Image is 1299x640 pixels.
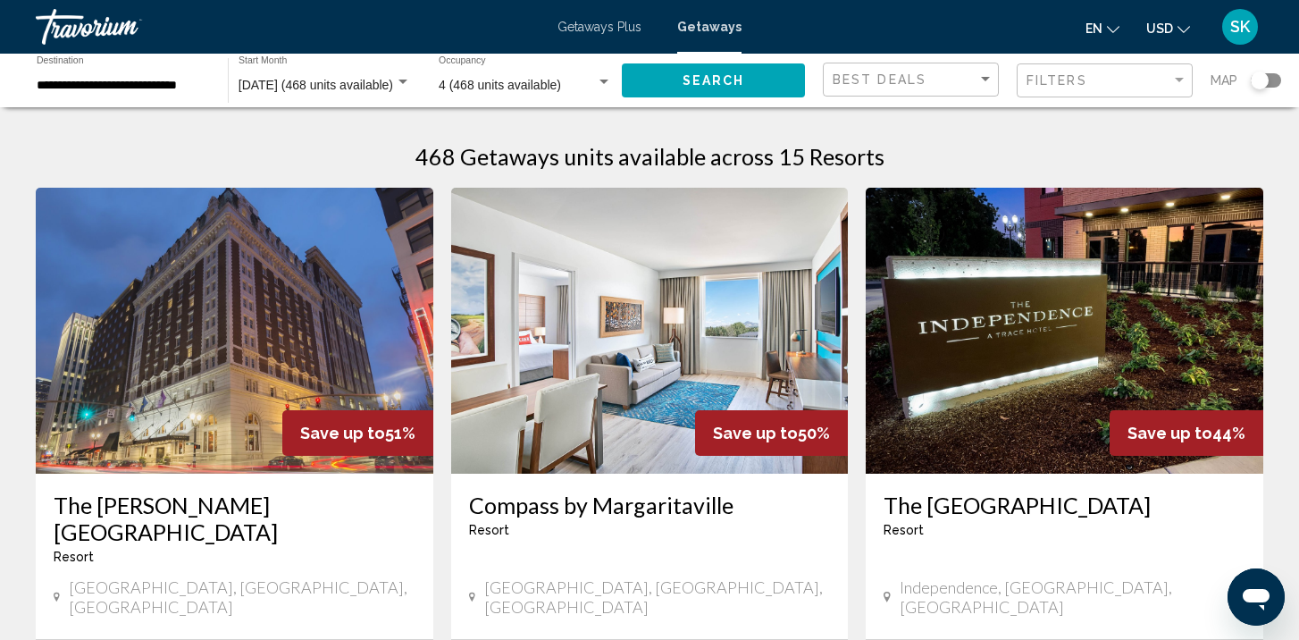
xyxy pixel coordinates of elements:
[1146,21,1173,36] span: USD
[469,523,509,537] span: Resort
[1085,15,1119,41] button: Change language
[239,78,393,92] span: [DATE] (468 units available)
[866,188,1263,474] img: S372E01X.jpg
[622,63,805,97] button: Search
[1217,8,1263,46] button: User Menu
[900,577,1245,617] span: Independence, [GEOGRAPHIC_DATA], [GEOGRAPHIC_DATA]
[1230,18,1250,36] span: SK
[1127,424,1212,442] span: Save up to
[677,20,742,34] a: Getaways
[713,424,798,442] span: Save up to
[36,9,540,45] a: Travorium
[300,424,385,442] span: Save up to
[1027,73,1087,88] span: Filters
[1110,410,1263,456] div: 44%
[1146,15,1190,41] button: Change currency
[282,410,433,456] div: 51%
[36,188,433,474] img: RK79E01X.jpg
[1211,68,1237,93] span: Map
[1228,568,1285,626] iframe: Button to launch messaging window
[683,74,745,88] span: Search
[884,523,924,537] span: Resort
[1085,21,1102,36] span: en
[415,143,884,170] h1: 468 Getaways units available across 15 Resorts
[54,492,415,545] a: The [PERSON_NAME][GEOGRAPHIC_DATA]
[1017,63,1193,99] button: Filter
[833,72,926,87] span: Best Deals
[69,577,415,617] span: [GEOGRAPHIC_DATA], [GEOGRAPHIC_DATA], [GEOGRAPHIC_DATA]
[695,410,848,456] div: 50%
[439,78,561,92] span: 4 (468 units available)
[451,188,849,474] img: RZ35I01X.jpg
[469,492,831,518] a: Compass by Margaritaville
[54,550,94,564] span: Resort
[833,72,993,88] mat-select: Sort by
[884,492,1245,518] a: The [GEOGRAPHIC_DATA]
[557,20,641,34] a: Getaways Plus
[484,577,831,617] span: [GEOGRAPHIC_DATA], [GEOGRAPHIC_DATA], [GEOGRAPHIC_DATA]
